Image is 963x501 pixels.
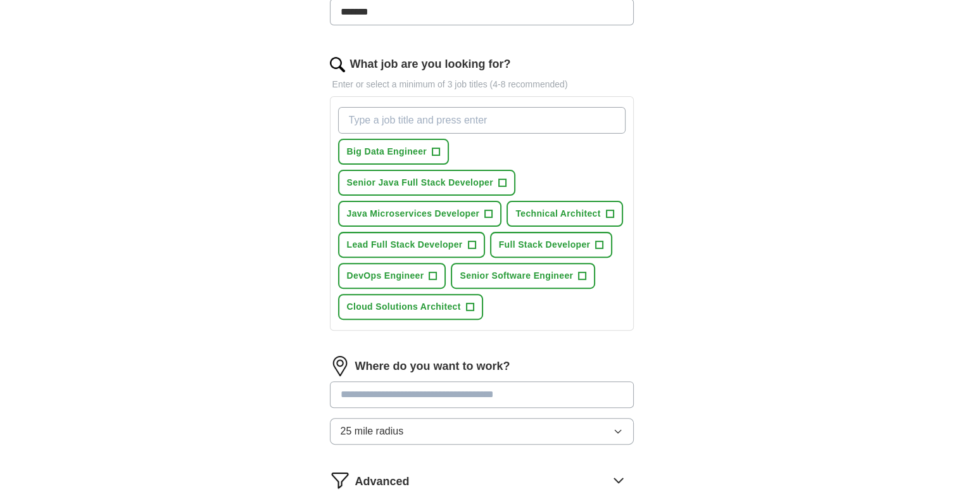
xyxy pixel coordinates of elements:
[347,207,480,220] span: Java Microservices Developer
[338,139,450,165] button: Big Data Engineer
[330,470,350,490] img: filter
[330,356,350,376] img: location.png
[338,294,483,320] button: Cloud Solutions Architect
[499,238,591,251] span: Full Stack Developer
[338,107,626,134] input: Type a job title and press enter
[460,269,573,282] span: Senior Software Engineer
[347,176,493,189] span: Senior Java Full Stack Developer
[355,358,510,375] label: Where do you want to work?
[330,418,634,445] button: 25 mile radius
[330,78,634,91] p: Enter or select a minimum of 3 job titles (4-8 recommended)
[507,201,622,227] button: Technical Architect
[338,201,502,227] button: Java Microservices Developer
[451,263,595,289] button: Senior Software Engineer
[515,207,600,220] span: Technical Architect
[347,269,424,282] span: DevOps Engineer
[347,300,461,314] span: Cloud Solutions Architect
[350,56,511,73] label: What job are you looking for?
[338,170,515,196] button: Senior Java Full Stack Developer
[347,238,463,251] span: Lead Full Stack Developer
[355,473,410,490] span: Advanced
[341,424,404,439] span: 25 mile radius
[330,57,345,72] img: search.png
[338,232,485,258] button: Lead Full Stack Developer
[490,232,613,258] button: Full Stack Developer
[338,263,446,289] button: DevOps Engineer
[347,145,427,158] span: Big Data Engineer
